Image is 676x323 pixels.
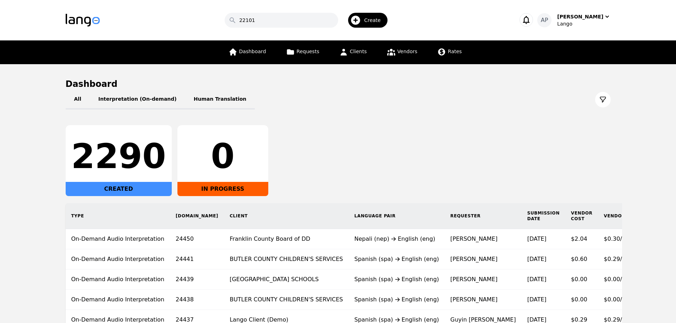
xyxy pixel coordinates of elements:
button: Human Translation [185,90,255,110]
span: $0.30/minute [604,235,642,242]
td: $0.00 [565,269,598,290]
td: [GEOGRAPHIC_DATA] SCHOOLS [224,269,348,290]
input: Find jobs, services & companies [225,13,338,28]
td: [PERSON_NAME] [445,269,522,290]
button: AP[PERSON_NAME]Lango [537,13,610,27]
img: Logo [66,14,100,27]
span: Requests [297,49,319,54]
div: Nepali (nep) English (eng) [355,235,439,243]
th: [DOMAIN_NAME] [170,203,224,229]
td: On-Demand Audio Interpretation [66,249,170,269]
span: $0.29/minute [604,316,642,323]
span: Dashboard [239,49,266,54]
a: Dashboard [224,40,270,64]
td: BUTLER COUNTY CHILDREN'S SERVICES [224,290,348,310]
th: Type [66,203,170,229]
td: [PERSON_NAME] [445,290,522,310]
span: AP [541,16,548,24]
a: Rates [433,40,466,64]
span: $0.29/minute [604,256,642,262]
td: $2.04 [565,229,598,249]
button: All [66,90,90,110]
td: On-Demand Audio Interpretation [66,229,170,249]
time: [DATE] [527,296,546,303]
button: Create [338,10,392,30]
th: Requester [445,203,522,229]
span: Vendors [397,49,417,54]
div: [PERSON_NAME] [557,13,603,20]
td: Franklin County Board of DD [224,229,348,249]
span: Clients [350,49,367,54]
td: [PERSON_NAME] [445,229,522,249]
td: On-Demand Audio Interpretation [66,269,170,290]
td: 24450 [170,229,224,249]
span: $0.00/ [604,276,622,283]
td: BUTLER COUNTY CHILDREN'S SERVICES [224,249,348,269]
a: Clients [335,40,371,64]
th: Language Pair [349,203,445,229]
h1: Dashboard [66,78,611,90]
td: 24438 [170,290,224,310]
button: Interpretation (On-demand) [90,90,185,110]
td: On-Demand Audio Interpretation [66,290,170,310]
a: Requests [282,40,324,64]
td: 24441 [170,249,224,269]
div: 0 [183,139,263,173]
div: CREATED [66,182,172,196]
div: IN PROGRESS [177,182,268,196]
span: Create [364,17,386,24]
div: Spanish (spa) English (eng) [355,275,439,284]
td: $0.00 [565,290,598,310]
span: Rates [448,49,462,54]
td: 24439 [170,269,224,290]
div: Lango [557,20,610,27]
td: [PERSON_NAME] [445,249,522,269]
th: Vendor Cost [565,203,598,229]
div: Spanish (spa) English (eng) [355,295,439,304]
div: Spanish (spa) English (eng) [355,255,439,263]
th: Vendor Rate [598,203,648,229]
button: Filter [595,92,611,107]
time: [DATE] [527,316,546,323]
span: $0.00/ [604,296,622,303]
time: [DATE] [527,256,546,262]
div: 2290 [71,139,166,173]
time: [DATE] [527,276,546,283]
a: Vendors [383,40,422,64]
time: [DATE] [527,235,546,242]
th: Submission Date [522,203,565,229]
td: $0.60 [565,249,598,269]
th: Client [224,203,348,229]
